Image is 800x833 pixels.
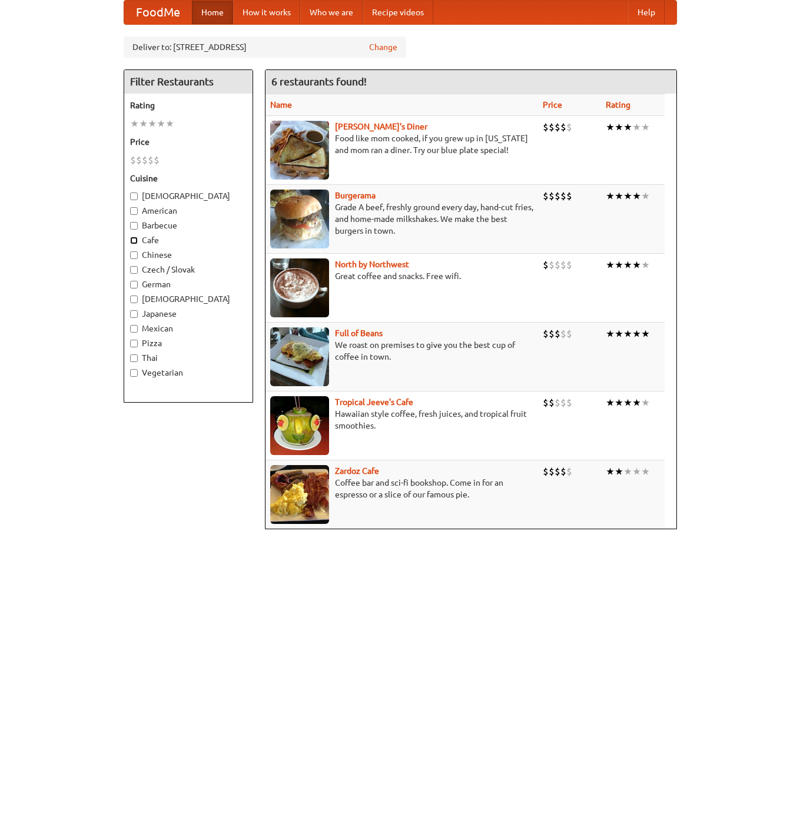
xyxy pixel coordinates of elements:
[641,121,650,134] li: ★
[641,327,650,340] li: ★
[566,121,572,134] li: $
[555,465,560,478] li: $
[641,258,650,271] li: ★
[615,327,623,340] li: ★
[615,465,623,478] li: ★
[555,121,560,134] li: $
[632,396,641,409] li: ★
[157,117,165,130] li: ★
[615,190,623,203] li: ★
[335,122,427,131] a: [PERSON_NAME]'s Diner
[130,308,247,320] label: Japanese
[543,396,549,409] li: $
[270,201,533,237] p: Grade A beef, freshly ground every day, hand-cut fries, and home-made milkshakes. We make the bes...
[270,327,329,386] img: beans.jpg
[165,117,174,130] li: ★
[335,328,383,338] a: Full of Beans
[623,258,632,271] li: ★
[335,191,376,200] a: Burgerama
[615,258,623,271] li: ★
[555,396,560,409] li: $
[130,296,138,303] input: [DEMOGRAPHIC_DATA]
[270,190,329,248] img: burgerama.jpg
[271,76,367,87] ng-pluralize: 6 restaurants found!
[560,327,566,340] li: $
[615,121,623,134] li: ★
[566,396,572,409] li: $
[124,36,406,58] div: Deliver to: [STREET_ADDRESS]
[549,465,555,478] li: $
[130,220,247,231] label: Barbecue
[606,396,615,409] li: ★
[369,41,397,53] a: Change
[623,327,632,340] li: ★
[130,193,138,200] input: [DEMOGRAPHIC_DATA]
[623,121,632,134] li: ★
[130,310,138,318] input: Japanese
[566,465,572,478] li: $
[233,1,300,24] a: How it works
[270,132,533,156] p: Food like mom cooked, if you grew up in [US_STATE] and mom ran a diner. Try our blue plate special!
[632,258,641,271] li: ★
[555,190,560,203] li: $
[130,190,247,202] label: [DEMOGRAPHIC_DATA]
[130,207,138,215] input: American
[641,465,650,478] li: ★
[270,100,292,109] a: Name
[606,190,615,203] li: ★
[560,258,566,271] li: $
[632,465,641,478] li: ★
[136,154,142,167] li: $
[555,327,560,340] li: $
[270,339,533,363] p: We roast on premises to give you the best cup of coffee in town.
[130,323,247,334] label: Mexican
[606,121,615,134] li: ★
[130,205,247,217] label: American
[641,190,650,203] li: ★
[632,121,641,134] li: ★
[543,100,562,109] a: Price
[130,278,247,290] label: German
[130,337,247,349] label: Pizza
[641,396,650,409] li: ★
[566,258,572,271] li: $
[300,1,363,24] a: Who we are
[335,466,379,476] a: Zardoz Cafe
[148,117,157,130] li: ★
[130,154,136,167] li: $
[335,397,413,407] a: Tropical Jeeve's Cafe
[632,190,641,203] li: ★
[606,258,615,271] li: ★
[549,327,555,340] li: $
[130,281,138,288] input: German
[543,465,549,478] li: $
[130,117,139,130] li: ★
[130,367,247,379] label: Vegetarian
[560,190,566,203] li: $
[543,258,549,271] li: $
[124,1,192,24] a: FoodMe
[130,249,247,261] label: Chinese
[566,327,572,340] li: $
[124,70,253,94] h4: Filter Restaurants
[549,121,555,134] li: $
[623,190,632,203] li: ★
[130,222,138,230] input: Barbecue
[632,327,641,340] li: ★
[270,465,329,524] img: zardoz.jpg
[549,258,555,271] li: $
[270,258,329,317] img: north.jpg
[130,172,247,184] h5: Cuisine
[543,190,549,203] li: $
[335,260,409,269] b: North by Northwest
[560,465,566,478] li: $
[130,293,247,305] label: [DEMOGRAPHIC_DATA]
[606,327,615,340] li: ★
[270,396,329,455] img: jeeves.jpg
[566,190,572,203] li: $
[270,121,329,180] img: sallys.jpg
